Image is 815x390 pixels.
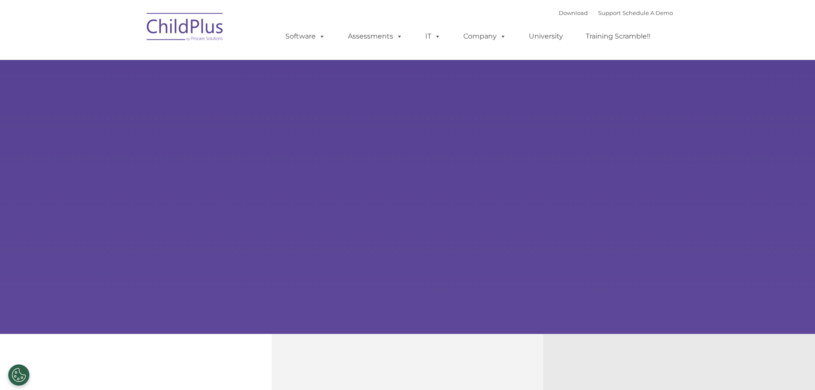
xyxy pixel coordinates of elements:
img: ChildPlus by Procare Solutions [142,7,228,50]
a: Support [598,9,621,16]
a: Software [277,28,334,45]
a: Schedule A Demo [622,9,673,16]
a: University [520,28,572,45]
a: Download [559,9,588,16]
a: IT [417,28,449,45]
a: Training Scramble!! [577,28,659,45]
button: Cookies Settings [8,364,30,386]
a: Assessments [339,28,411,45]
font: | [559,9,673,16]
a: Company [455,28,515,45]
